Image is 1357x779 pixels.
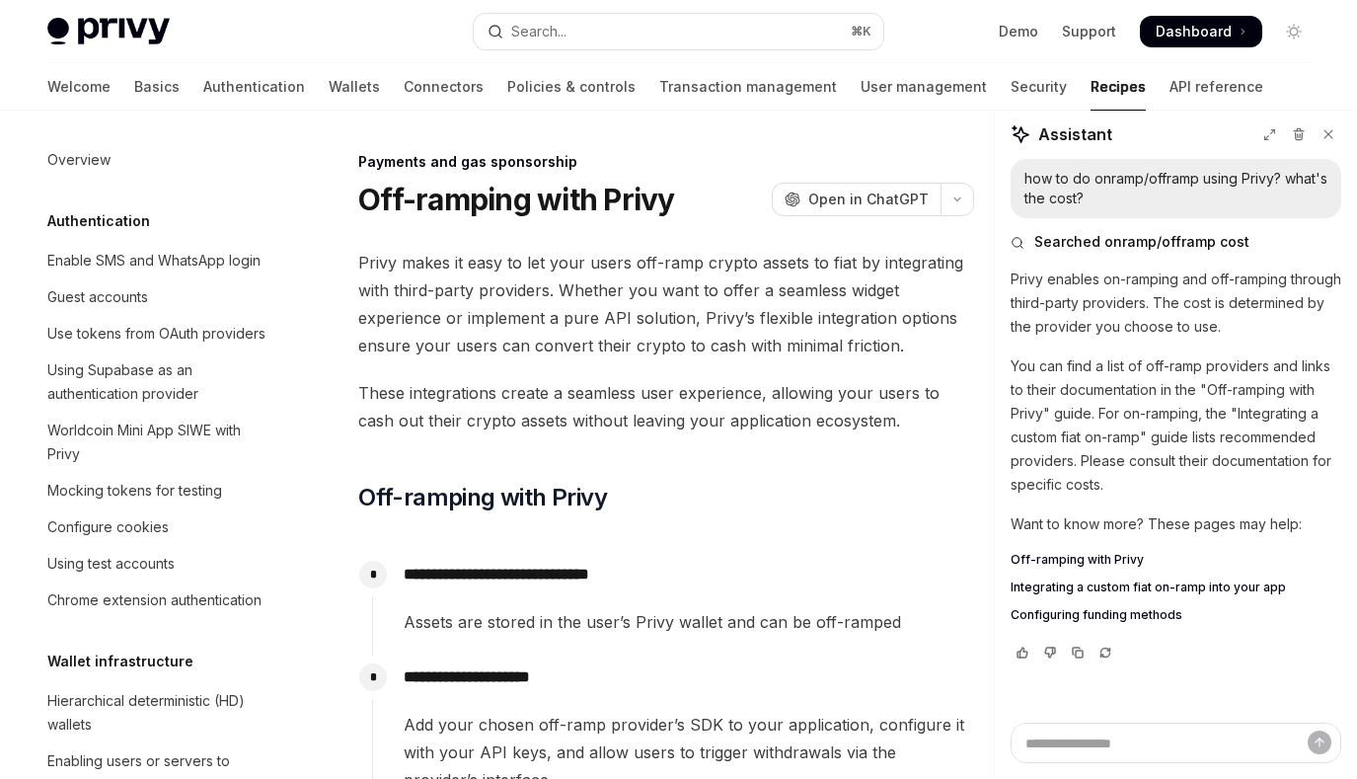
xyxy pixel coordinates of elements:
a: Enable SMS and WhatsApp login [32,243,284,278]
h1: Off-ramping with Privy [358,182,675,217]
div: Mocking tokens for testing [47,479,222,503]
a: Integrating a custom fiat on-ramp into your app [1011,580,1341,595]
a: Policies & controls [507,63,636,111]
span: Privy makes it easy to let your users off-ramp crypto assets to fiat by integrating with third-pa... [358,249,974,359]
span: Dashboard [1156,22,1232,41]
span: Open in ChatGPT [808,190,929,209]
img: light logo [47,18,170,45]
span: Assistant [1038,122,1112,146]
div: Using test accounts [47,552,175,576]
a: Wallets [329,63,380,111]
span: ⌘ K [851,24,871,39]
span: Off-ramping with Privy [358,482,607,513]
a: Demo [999,22,1038,41]
p: Privy enables on-ramping and off-ramping through third-party providers. The cost is determined by... [1011,268,1341,339]
a: Configure cookies [32,509,284,545]
a: Security [1011,63,1067,111]
a: Recipes [1091,63,1146,111]
div: Enable SMS and WhatsApp login [47,249,261,273]
button: Vote that response was good [1011,643,1034,662]
button: Vote that response was not good [1038,643,1062,662]
p: Want to know more? These pages may help: [1011,512,1341,536]
a: Connectors [404,63,484,111]
a: Support [1062,22,1116,41]
div: Chrome extension authentication [47,588,262,612]
div: Worldcoin Mini App SIWE with Privy [47,419,272,466]
a: Configuring funding methods [1011,607,1341,623]
a: Mocking tokens for testing [32,473,284,508]
span: Integrating a custom fiat on-ramp into your app [1011,580,1286,595]
a: API reference [1169,63,1263,111]
a: Welcome [47,63,111,111]
div: Overview [47,148,111,172]
a: User management [861,63,987,111]
a: Authentication [203,63,305,111]
a: Guest accounts [32,279,284,315]
div: Guest accounts [47,285,148,309]
a: Hierarchical deterministic (HD) wallets [32,683,284,742]
a: Using test accounts [32,546,284,582]
button: Reload last chat [1093,643,1117,662]
a: Overview [32,142,284,178]
div: Use tokens from OAuth providers [47,322,265,346]
div: how to do onramp/offramp using Privy? what's the cost? [1024,169,1327,208]
div: Configure cookies [47,515,169,539]
span: Off-ramping with Privy [1011,552,1144,568]
a: Using Supabase as an authentication provider [32,352,284,412]
a: Basics [134,63,180,111]
button: Open search [474,14,884,49]
a: Transaction management [659,63,837,111]
a: Use tokens from OAuth providers [32,316,284,351]
button: Toggle dark mode [1278,16,1310,47]
h5: Authentication [47,209,150,233]
a: Dashboard [1140,16,1262,47]
div: Search... [511,20,566,43]
span: Searched onramp/offramp cost [1034,232,1249,252]
a: Off-ramping with Privy [1011,552,1341,568]
span: Assets are stored in the user’s Privy wallet and can be off-ramped [404,608,973,636]
div: Using Supabase as an authentication provider [47,358,272,406]
div: Payments and gas sponsorship [358,152,974,172]
span: These integrations create a seamless user experience, allowing your users to cash out their crypt... [358,379,974,434]
p: You can find a list of off-ramp providers and links to their documentation in the "Off-ramping wi... [1011,354,1341,497]
a: Chrome extension authentication [32,583,284,618]
textarea: Ask a question... [1011,723,1341,763]
button: Send message [1308,731,1331,754]
button: Open in ChatGPT [772,183,941,216]
h5: Wallet infrastructure [47,650,193,673]
button: Copy chat response [1066,643,1090,662]
span: Configuring funding methods [1011,607,1182,623]
div: Hierarchical deterministic (HD) wallets [47,689,272,737]
button: Searched onramp/offramp cost [1011,232,1341,252]
a: Worldcoin Mini App SIWE with Privy [32,413,284,472]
